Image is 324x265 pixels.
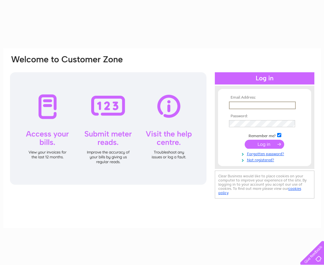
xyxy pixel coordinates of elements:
th: Email Address: [227,95,302,100]
a: cookies policy [218,186,301,195]
th: Password: [227,114,302,119]
td: Remember me? [227,132,302,138]
input: Submit [245,140,284,149]
div: Clear Business would like to place cookies on your computer to improve your experience of the sit... [215,171,314,199]
a: Not registered? [229,156,302,163]
a: Forgotten password? [229,150,302,156]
